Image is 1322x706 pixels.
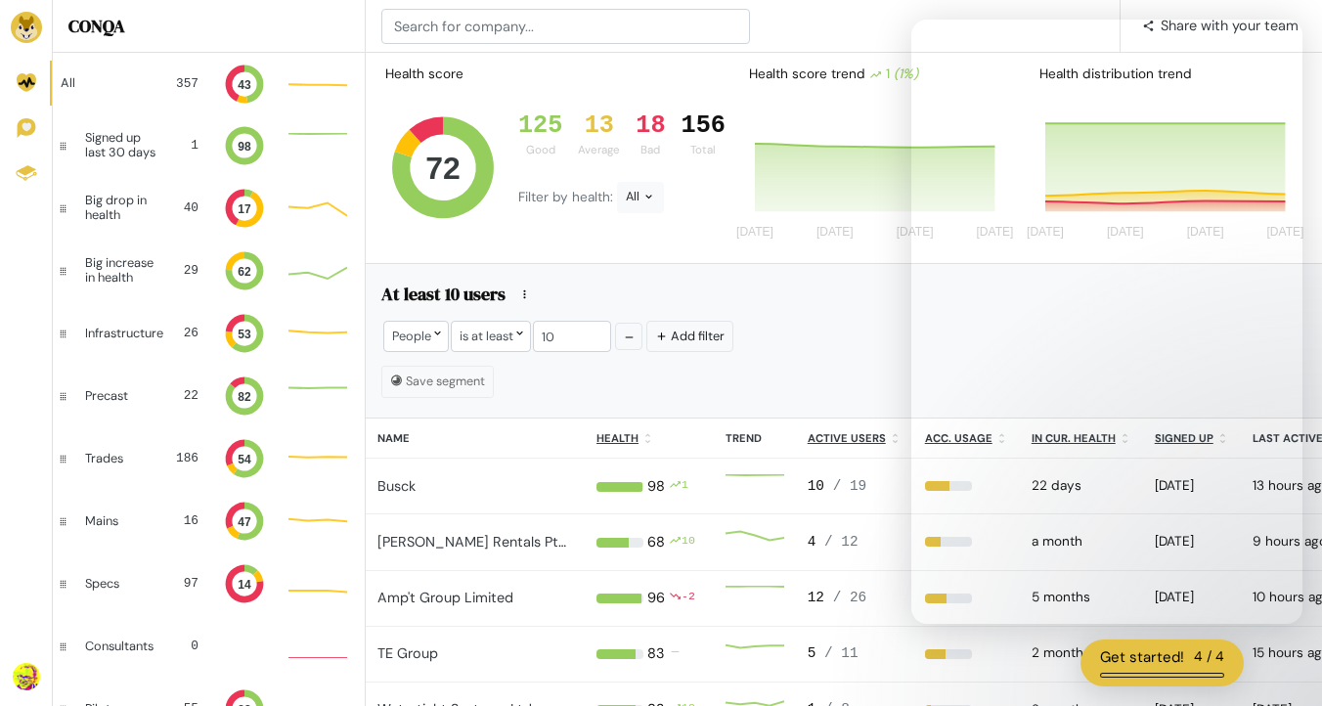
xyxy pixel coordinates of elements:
div: Specs [85,577,152,591]
tspan: [DATE] [897,226,934,240]
div: 40 [175,199,198,217]
div: All [61,76,152,90]
a: Consultants 0 [53,615,365,678]
div: 1 [179,136,198,154]
a: Precast 22 82 [53,365,365,427]
div: Get started! [1100,646,1184,669]
div: People [383,321,449,351]
a: Big drop in health 40 17 [53,177,365,240]
iframe: Intercom live chat [1256,640,1302,686]
div: 186 [167,449,198,467]
a: Infrastructure 26 53 [53,302,365,365]
div: Trades [85,452,152,465]
button: Save segment [381,366,494,397]
div: 96 [647,588,665,609]
div: Precast [85,389,152,403]
h5: CONQA [68,16,349,37]
div: -2 [682,588,695,609]
span: / 26 [833,590,867,605]
div: 10 [682,532,695,553]
div: 357 [167,74,198,93]
div: 26 [179,324,198,342]
div: All [617,182,664,213]
input: Search for company... [381,9,750,44]
a: All 357 43 [53,53,365,114]
div: 125 [518,111,562,141]
div: Mains [85,514,152,528]
div: 0 [169,637,198,655]
tspan: [DATE] [816,226,854,240]
a: Mains 16 47 [53,490,365,552]
a: Amp't Group Limited [377,589,513,606]
div: 29 [178,261,198,280]
div: Big drop in health [85,194,159,222]
div: Big increase in health [85,256,162,285]
div: Signed up last 30 days [85,131,163,159]
div: Bad [636,142,665,158]
button: Add filter [646,321,733,351]
div: 156 [682,111,726,141]
tspan: [DATE] [1267,226,1304,240]
div: Good [518,142,562,158]
div: 1 [682,476,688,498]
img: Avatar [13,663,40,690]
tspan: [DATE] [736,226,773,240]
i: (1%) [894,66,918,82]
div: 4 / 4 [1194,646,1224,669]
a: Specs 97 14 [53,552,365,615]
div: Health score [381,61,467,88]
div: 10 [808,476,902,498]
iframe: Intercom live chat [911,20,1302,624]
div: 83 [647,643,665,665]
a: TE Group [377,644,438,662]
th: Trend [714,419,796,459]
span: / 11 [824,645,859,661]
u: Active users [808,431,886,445]
div: 5 [808,643,902,665]
div: Average [578,142,620,158]
div: 12 [808,588,902,609]
div: Consultants [85,640,154,653]
img: Brand [11,12,42,43]
u: Health [596,431,639,445]
div: Total [682,142,726,158]
div: 22 [167,386,198,405]
a: Signed up last 30 days 1 98 [53,114,365,177]
div: 68 [647,532,665,553]
div: 45% [925,649,1008,659]
div: 2025-06-02 12:00am [1032,643,1131,663]
div: 1 [869,65,918,84]
a: Busck [377,477,416,495]
div: Health score trend [733,57,1024,92]
div: 16 [167,511,198,530]
th: Name [366,419,585,459]
div: Infrastructure [85,327,163,340]
span: / 19 [833,478,867,494]
h5: At least 10 users [381,284,506,311]
a: Trades 186 54 [53,427,365,490]
a: Big increase in health 29 62 [53,240,365,302]
div: is at least [451,321,531,351]
a: [PERSON_NAME] Rentals Pty Ltd [377,533,592,551]
div: 13 [578,111,620,141]
div: 4 [808,532,902,553]
div: 18 [636,111,665,141]
span: / 12 [824,534,859,550]
span: Filter by health: [518,189,617,205]
div: 98 [647,476,665,498]
div: 97 [167,574,198,593]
